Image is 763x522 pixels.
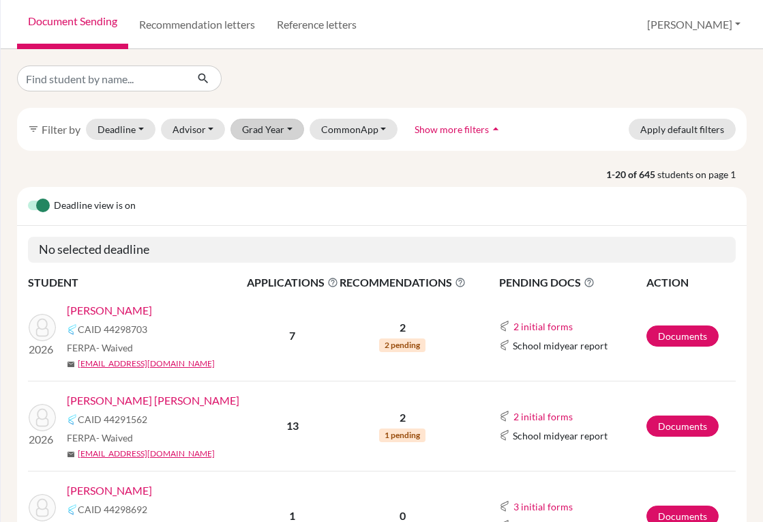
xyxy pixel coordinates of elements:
button: 3 initial forms [513,499,573,514]
span: PENDING DOCS [499,274,645,291]
a: Documents [646,325,719,347]
img: Common App logo [499,411,510,422]
b: 1 [289,509,295,522]
span: 1 pending [379,429,425,442]
img: Common App logo [499,501,510,512]
span: CAID 44298692 [78,502,147,517]
b: 13 [286,419,299,432]
i: filter_list [28,124,39,134]
span: 2 pending [379,338,425,352]
p: 2026 [29,431,56,448]
th: STUDENT [28,274,246,291]
p: 2 [340,319,466,336]
img: Mayen, Juan Jose [29,494,56,521]
button: CommonApp [310,119,398,140]
button: 2 initial forms [513,409,573,424]
p: 2 [340,409,466,426]
img: Benitez Diaz, Sofia Haydee [29,404,56,431]
span: CAID 44298703 [78,322,147,336]
span: Filter by [42,123,80,136]
span: APPLICATIONS [247,274,338,291]
button: Show more filtersarrow_drop_up [403,119,514,140]
th: ACTION [646,274,736,291]
a: [EMAIL_ADDRESS][DOMAIN_NAME] [78,448,215,460]
img: Common App logo [67,414,78,425]
span: School midyear report [513,429,608,443]
button: Apply default filters [629,119,736,140]
button: [PERSON_NAME] [641,12,747,38]
span: students on page 1 [657,167,747,182]
span: mail [67,450,75,459]
img: Atala, Alessandra [29,314,56,341]
a: [PERSON_NAME] [67,302,152,319]
input: Find student by name... [17,66,186,91]
a: [PERSON_NAME] [PERSON_NAME] [67,392,239,409]
span: - Waived [96,432,133,444]
span: - Waived [96,342,133,353]
a: Documents [646,416,719,437]
i: arrow_drop_up [489,122,503,136]
button: 2 initial forms [513,319,573,334]
span: FERPA [67,340,133,355]
img: Common App logo [67,324,78,335]
p: 2026 [29,341,56,358]
span: School midyear report [513,338,608,353]
img: Common App logo [67,504,78,515]
button: Advisor [161,119,226,140]
strong: 1-20 of 645 [606,167,657,182]
img: Common App logo [499,321,510,332]
span: Deadline view is on [54,198,136,214]
button: Deadline [86,119,155,140]
span: FERPA [67,431,133,445]
img: Common App logo [499,340,510,351]
a: [PERSON_NAME] [67,482,152,499]
h5: No selected deadline [28,237,736,263]
b: 7 [289,329,295,342]
span: CAID 44291562 [78,412,147,426]
img: Common App logo [499,430,510,441]
button: Grad Year [230,119,304,140]
span: RECOMMENDATIONS [340,274,466,291]
span: mail [67,360,75,368]
a: [EMAIL_ADDRESS][DOMAIN_NAME] [78,358,215,370]
span: Show more filters [415,124,489,135]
